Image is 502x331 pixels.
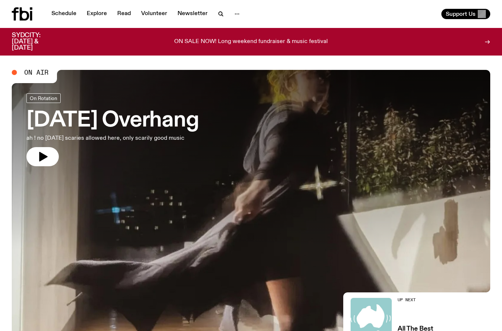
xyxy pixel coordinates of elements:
[24,69,49,76] span: On Air
[441,9,490,19] button: Support Us
[26,93,198,166] a: [DATE] Overhangah ! no [DATE] scaries allowed here, only scarily good music
[398,298,456,302] h2: Up Next
[82,9,111,19] a: Explore
[173,9,212,19] a: Newsletter
[26,110,198,131] h3: [DATE] Overhang
[26,93,61,103] a: On Rotation
[113,9,135,19] a: Read
[47,9,81,19] a: Schedule
[446,11,476,17] span: Support Us
[174,39,328,45] p: ON SALE NOW! Long weekend fundraiser & music festival
[12,32,59,51] h3: SYDCITY: [DATE] & [DATE]
[30,95,57,101] span: On Rotation
[137,9,172,19] a: Volunteer
[26,134,198,143] p: ah ! no [DATE] scaries allowed here, only scarily good music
